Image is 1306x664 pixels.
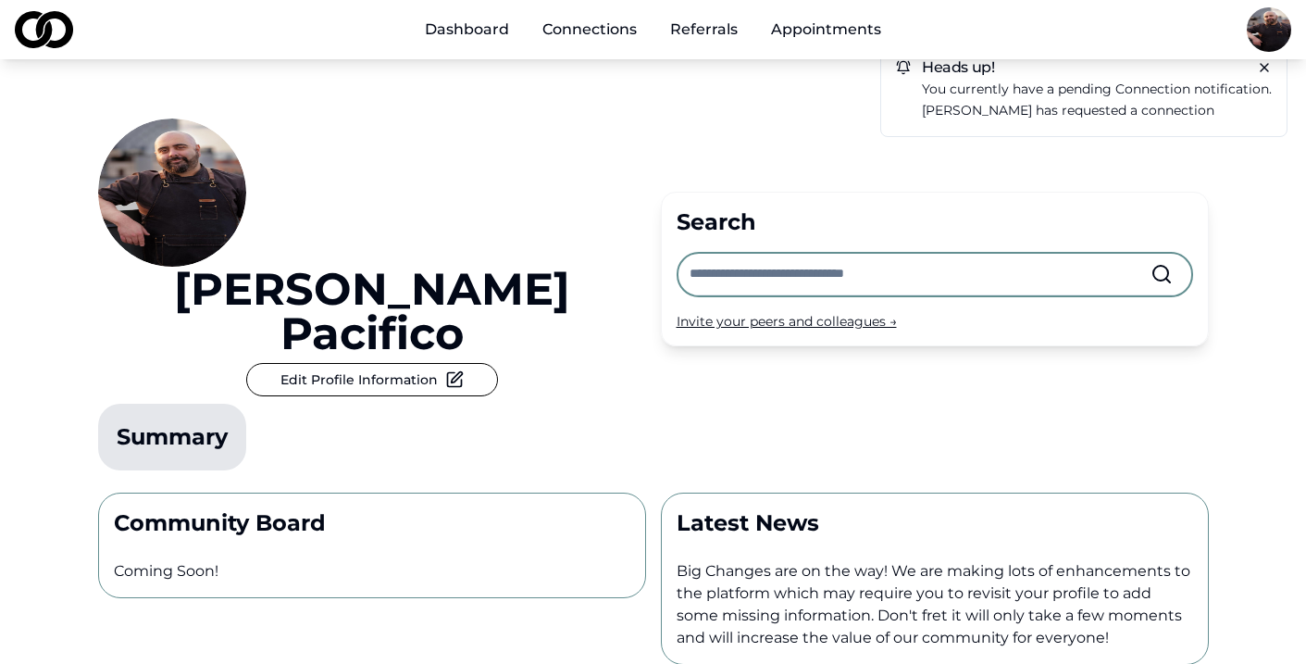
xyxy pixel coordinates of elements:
[677,560,1193,649] p: Big Changes are on the way! We are making lots of enhancements to the platform which may require ...
[677,508,1193,538] p: Latest News
[922,81,1272,97] span: You currently have a pending notification.
[98,119,246,267] img: b224e404-2ad2-482c-a39c-263471b7a058-0-profile_picture.jpeg
[410,11,524,48] a: Dashboard
[528,11,652,48] a: Connections
[15,11,73,48] img: logo
[1247,7,1291,52] img: b224e404-2ad2-482c-a39c-263471b7a058-0-profile_picture.jpeg
[677,207,1193,237] div: Search
[114,560,630,583] p: Coming Soon!
[655,11,753,48] a: Referrals
[677,312,1193,331] div: Invite your peers and colleagues →
[117,422,228,452] div: Summary
[98,267,646,356] a: [PERSON_NAME] Pacifico
[246,363,498,396] button: Edit Profile Information
[922,79,1272,121] a: You currently have a pending connection notification.[PERSON_NAME] has requested a connection
[896,60,1272,75] h5: Heads up!
[1115,81,1190,97] span: connection
[756,11,896,48] a: Appointments
[922,100,1272,121] p: [PERSON_NAME] has requested a connection
[410,11,896,48] nav: Main
[114,508,630,538] p: Community Board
